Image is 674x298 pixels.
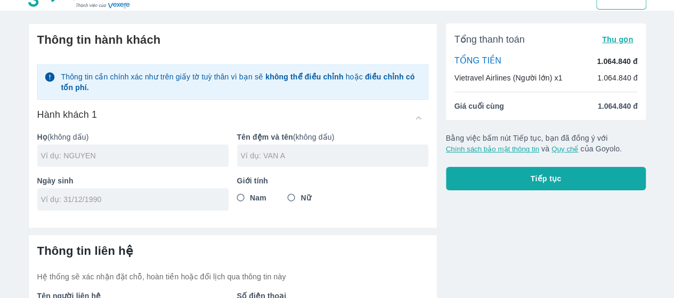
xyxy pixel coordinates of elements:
span: Giá cuối cùng [454,101,504,111]
button: Thu gọn [598,32,638,47]
button: Tiếp tục [446,167,646,190]
input: Ví dụ: NGUYEN [41,150,229,161]
p: Ngày sinh [37,175,229,186]
span: Tổng thanh toán [454,33,525,46]
span: 1.064.840 đ [598,101,638,111]
p: Hệ thống sẽ xác nhận đặt chỗ, hoàn tiền hoặc đổi lịch qua thông tin này [37,271,428,282]
strong: không thể điều chỉnh [265,73,343,81]
p: TỔNG TIỀN [454,55,501,67]
b: Họ [37,133,47,141]
p: 1.064.840 đ [597,56,637,67]
h6: Hành khách 1 [37,108,98,121]
p: (không dấu) [237,132,428,142]
b: Tên đệm và tên [237,133,293,141]
span: Nam [250,192,266,203]
button: Quy chế [551,145,578,153]
span: Thu gọn [602,35,634,44]
input: Ví dụ: VAN A [241,150,428,161]
p: (không dấu) [37,132,229,142]
h6: Thông tin hành khách [37,33,428,47]
p: 1.064.840 đ [597,73,638,83]
p: Thông tin cần chính xác như trên giấy tờ tuỳ thân vì bạn sẽ hoặc [61,71,421,93]
h6: Thông tin liên hệ [37,244,428,259]
input: Ví dụ: 31/12/1990 [41,194,218,205]
button: Chính sách bảo mật thông tin [446,145,539,153]
p: Bằng việc bấm nút Tiếp tục, bạn đã đồng ý với và của Goyolo. [446,133,646,154]
p: Vietravel Airlines (Người lớn) x1 [454,73,563,83]
p: Giới tính [237,175,428,186]
span: Nữ [301,192,311,203]
span: Tiếp tục [531,173,562,184]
